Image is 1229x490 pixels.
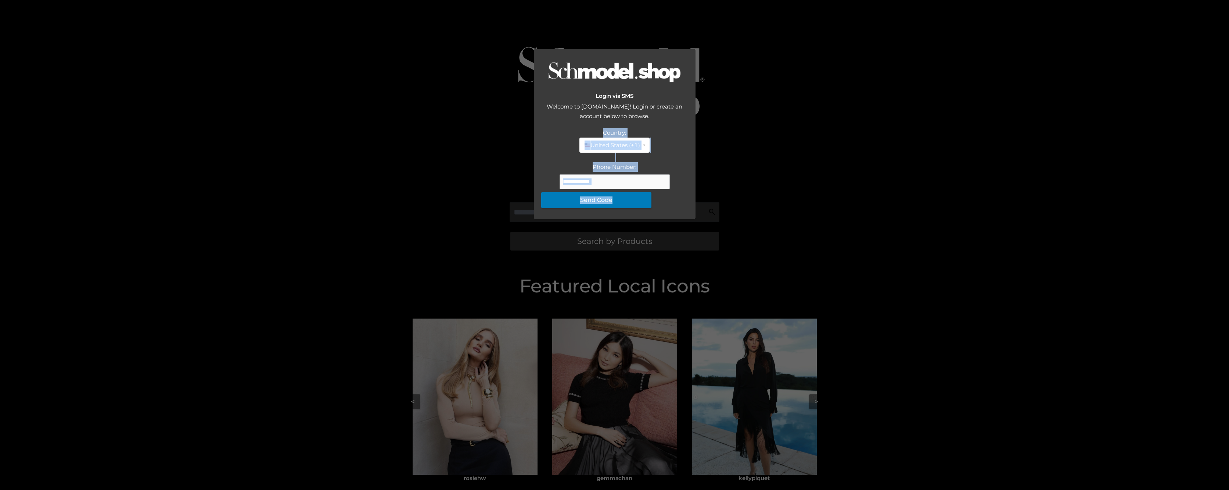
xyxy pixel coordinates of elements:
[584,141,640,150] span: United States (+1)
[541,93,688,99] h2: Login via SMS
[593,163,636,170] label: Phone Number:
[603,129,626,136] label: Country:
[585,142,590,148] img: 🇺🇸
[541,102,688,128] div: Welcome to [DOMAIN_NAME]! Login or create an account below to browse.
[549,62,681,84] img: Logo
[541,192,651,208] button: Send Code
